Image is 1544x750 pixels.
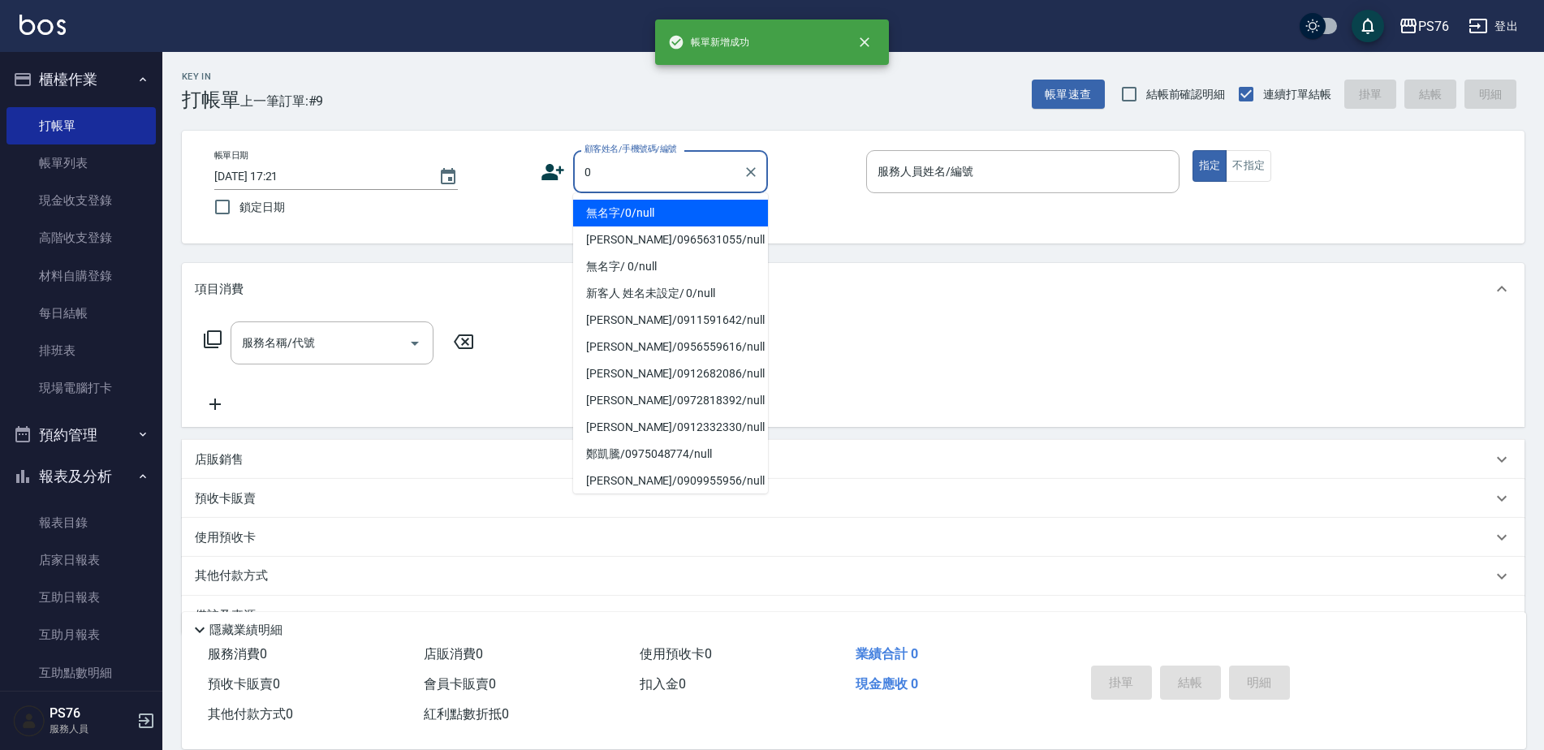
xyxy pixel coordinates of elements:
span: 鎖定日期 [239,199,285,216]
p: 項目消費 [195,281,244,298]
span: 其他付款方式 0 [208,706,293,722]
span: 帳單新增成功 [668,34,749,50]
p: 備註及來源 [195,607,256,624]
input: YYYY/MM/DD hh:mm [214,163,422,190]
button: 櫃檯作業 [6,58,156,101]
label: 顧客姓名/手機號碼/編號 [584,143,677,155]
h5: PS76 [50,705,132,722]
a: 互助點數明細 [6,654,156,692]
div: 其他付款方式 [182,557,1525,596]
p: 使用預收卡 [195,529,256,546]
span: 會員卡販賣 0 [424,676,496,692]
div: 預收卡販賣 [182,479,1525,518]
p: 預收卡販賣 [195,490,256,507]
a: 互助日報表 [6,579,156,616]
button: 不指定 [1226,150,1271,182]
button: Choose date, selected date is 2025-09-24 [429,157,468,196]
span: 連續打單結帳 [1263,86,1331,103]
button: Clear [740,161,762,183]
button: save [1352,10,1384,42]
img: Person [13,705,45,737]
span: 業績合計 0 [856,646,918,662]
p: 店販銷售 [195,451,244,468]
div: PS76 [1418,16,1449,37]
a: 排班表 [6,332,156,369]
li: [PERSON_NAME]/0911591642/null [573,307,768,334]
span: 服務消費 0 [208,646,267,662]
p: 服務人員 [50,722,132,736]
span: 紅利點數折抵 0 [424,706,509,722]
div: 使用預收卡 [182,518,1525,557]
li: [PERSON_NAME]/0956559616/null [573,334,768,360]
span: 使用預收卡 0 [640,646,712,662]
span: 結帳前確認明細 [1146,86,1226,103]
button: 報表及分析 [6,455,156,498]
button: Open [402,330,428,356]
span: 店販消費 0 [424,646,483,662]
a: 材料自購登錄 [6,257,156,295]
p: 隱藏業績明細 [209,622,282,639]
li: [PERSON_NAME]/0912332330/null [573,414,768,441]
a: 現場電腦打卡 [6,369,156,407]
h3: 打帳單 [182,88,240,111]
li: 鄭凱騰/0975048774/null [573,441,768,468]
a: 報表目錄 [6,504,156,541]
button: 預約管理 [6,414,156,456]
a: 高階收支登錄 [6,219,156,256]
h2: Key In [182,71,240,82]
div: 備註及來源 [182,596,1525,635]
button: PS76 [1392,10,1456,43]
li: 無名字/0/null [573,200,768,226]
button: 指定 [1193,150,1227,182]
button: close [847,24,882,60]
span: 上一筆訂單:#9 [240,91,324,111]
span: 預收卡販賣 0 [208,676,280,692]
li: [PERSON_NAME]/0912682086/null [573,360,768,387]
button: 帳單速查 [1032,80,1105,110]
img: Logo [19,15,66,35]
a: 現金收支登錄 [6,182,156,219]
li: [PERSON_NAME]/0965631055/null [573,226,768,253]
span: 現金應收 0 [856,676,918,692]
a: 互助月報表 [6,616,156,653]
li: 新客人 姓名未設定/ 0/null [573,280,768,307]
div: 項目消費 [182,263,1525,315]
a: 店家日報表 [6,541,156,579]
li: [PERSON_NAME]/0972818392/null [573,387,768,414]
label: 帳單日期 [214,149,248,162]
button: 登出 [1462,11,1525,41]
a: 打帳單 [6,107,156,144]
span: 扣入金 0 [640,676,686,692]
li: 無名字/ 0/null [573,253,768,280]
a: 帳單列表 [6,144,156,182]
a: 每日結帳 [6,295,156,332]
p: 其他付款方式 [195,567,276,585]
div: 店販銷售 [182,440,1525,479]
li: [PERSON_NAME]/0909955956/null [573,468,768,494]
